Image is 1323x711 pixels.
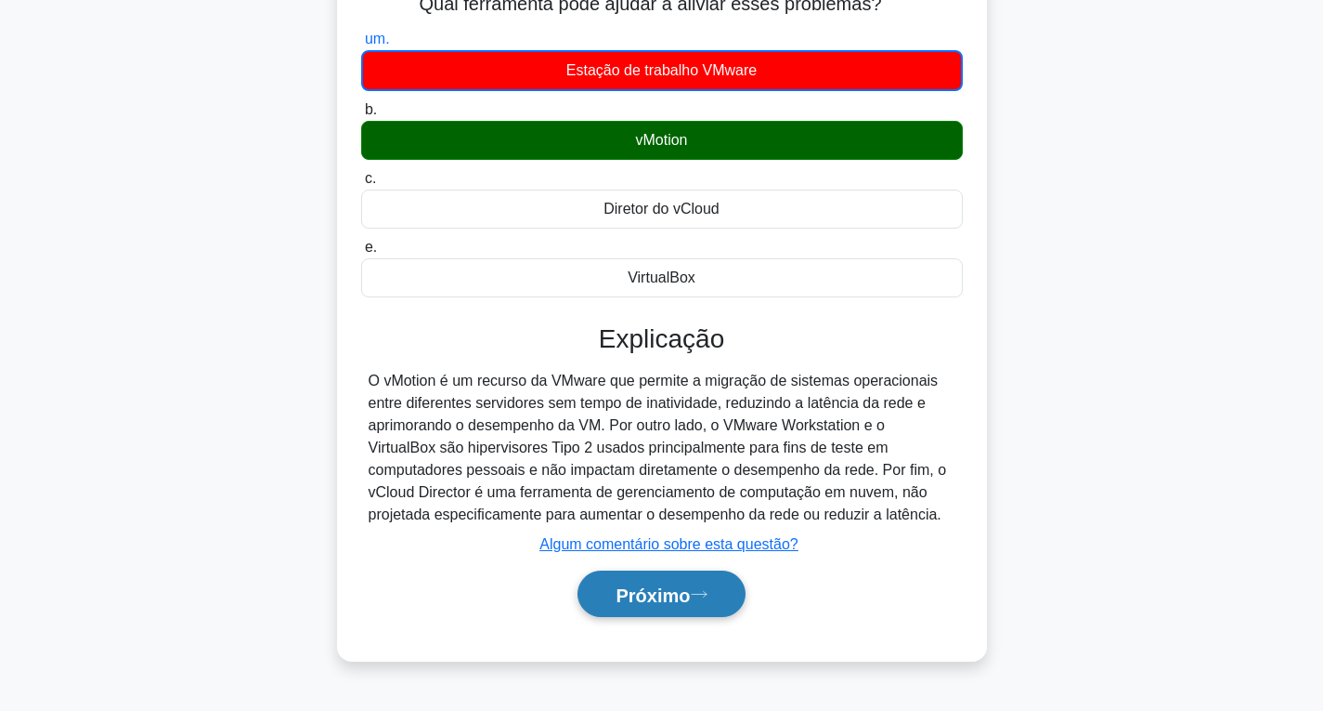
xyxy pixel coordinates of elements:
[635,132,687,148] font: vMotion
[539,536,798,552] a: Algum comentário sobre esta questão?
[369,373,947,522] font: O vMotion é um recurso da VMware que permite a migração de sistemas operacionais entre diferentes...
[566,62,757,78] font: Estação de trabalho VMware
[365,239,377,255] font: e.
[603,201,720,217] font: Diretor do vCloud
[365,31,390,46] font: um.
[599,324,724,353] font: Explicação
[628,270,695,285] font: VirtualBox
[365,170,376,186] font: c.
[616,585,690,605] font: Próximo
[577,571,745,618] button: Próximo
[365,101,377,117] font: b.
